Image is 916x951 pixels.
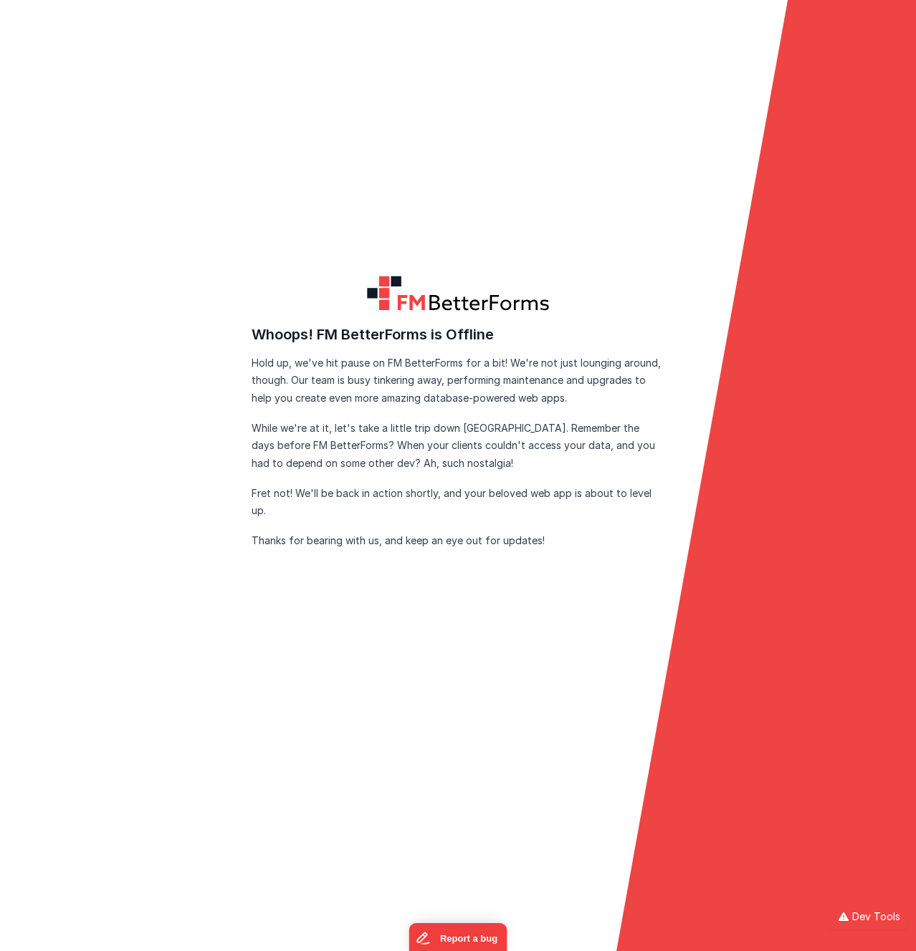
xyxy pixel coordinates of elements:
[252,323,664,346] h3: Whoops! FM BetterForms is Offline
[252,532,664,550] p: Thanks for bearing with us, and keep an eye out for updates!
[252,485,664,520] p: Fret not! We'll be back in action shortly, and your beloved web app is about to level up.
[252,354,664,407] p: Hold up, we've hit pause on FM BetterForms for a bit! We're not just lounging around, though. Our...
[252,420,664,473] p: While we're at it, let's take a little trip down [GEOGRAPHIC_DATA]. Remember the days before FM B...
[826,904,909,930] button: Dev Tools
